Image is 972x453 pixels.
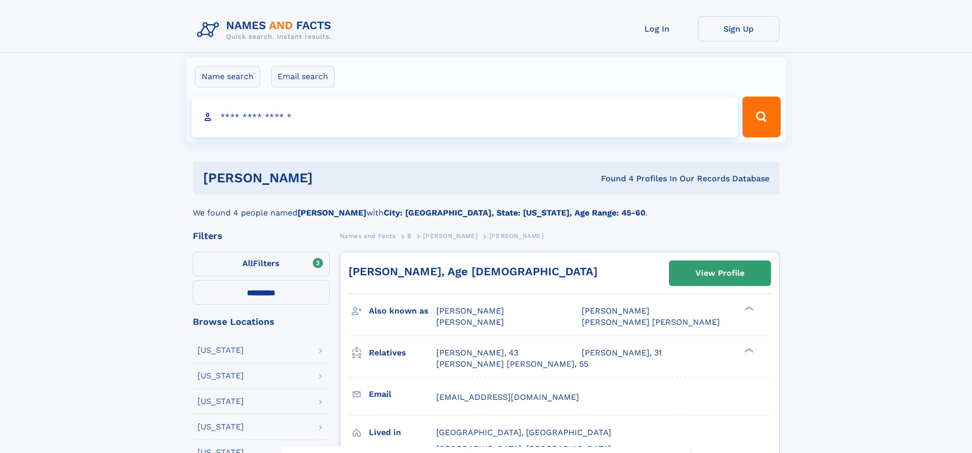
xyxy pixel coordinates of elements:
[197,372,244,380] div: [US_STATE]
[193,231,330,241] div: Filters
[195,66,260,87] label: Name search
[457,173,769,184] div: Found 4 Profiles In Our Records Database
[489,232,544,240] span: [PERSON_NAME]
[582,317,720,327] span: [PERSON_NAME] [PERSON_NAME]
[436,317,504,327] span: [PERSON_NAME]
[436,392,579,402] span: [EMAIL_ADDRESS][DOMAIN_NAME]
[348,265,597,278] a: [PERSON_NAME], Age [DEMOGRAPHIC_DATA]
[384,208,645,218] b: City: [GEOGRAPHIC_DATA], State: [US_STATE], Age Range: 45-60
[197,397,244,406] div: [US_STATE]
[423,229,478,242] a: [PERSON_NAME]
[193,317,330,326] div: Browse Locations
[407,229,412,242] a: B
[197,423,244,431] div: [US_STATE]
[423,232,478,240] span: [PERSON_NAME]
[203,172,457,184] h1: [PERSON_NAME]
[582,306,650,316] span: [PERSON_NAME]
[742,97,780,137] button: Search Button
[698,16,780,41] a: Sign Up
[407,232,412,240] span: B
[369,424,436,441] h3: Lived in
[742,305,754,312] div: ❯
[436,427,611,437] span: [GEOGRAPHIC_DATA], [GEOGRAPHIC_DATA]
[436,306,504,316] span: [PERSON_NAME]
[742,347,754,353] div: ❯
[192,97,738,137] input: search input
[369,386,436,403] h3: Email
[616,16,698,41] a: Log In
[297,208,366,218] b: [PERSON_NAME]
[582,347,662,359] a: [PERSON_NAME], 31
[369,302,436,320] h3: Also known as
[271,66,335,87] label: Email search
[436,359,588,370] a: [PERSON_NAME] [PERSON_NAME], 55
[197,346,244,354] div: [US_STATE]
[436,347,518,359] a: [PERSON_NAME], 43
[340,229,396,242] a: Names and Facts
[193,16,340,44] img: Logo Names and Facts
[695,261,744,285] div: View Profile
[242,258,253,268] span: All
[369,344,436,362] h3: Relatives
[193,195,780,219] div: We found 4 people named with .
[669,261,770,285] a: View Profile
[193,252,330,276] label: Filters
